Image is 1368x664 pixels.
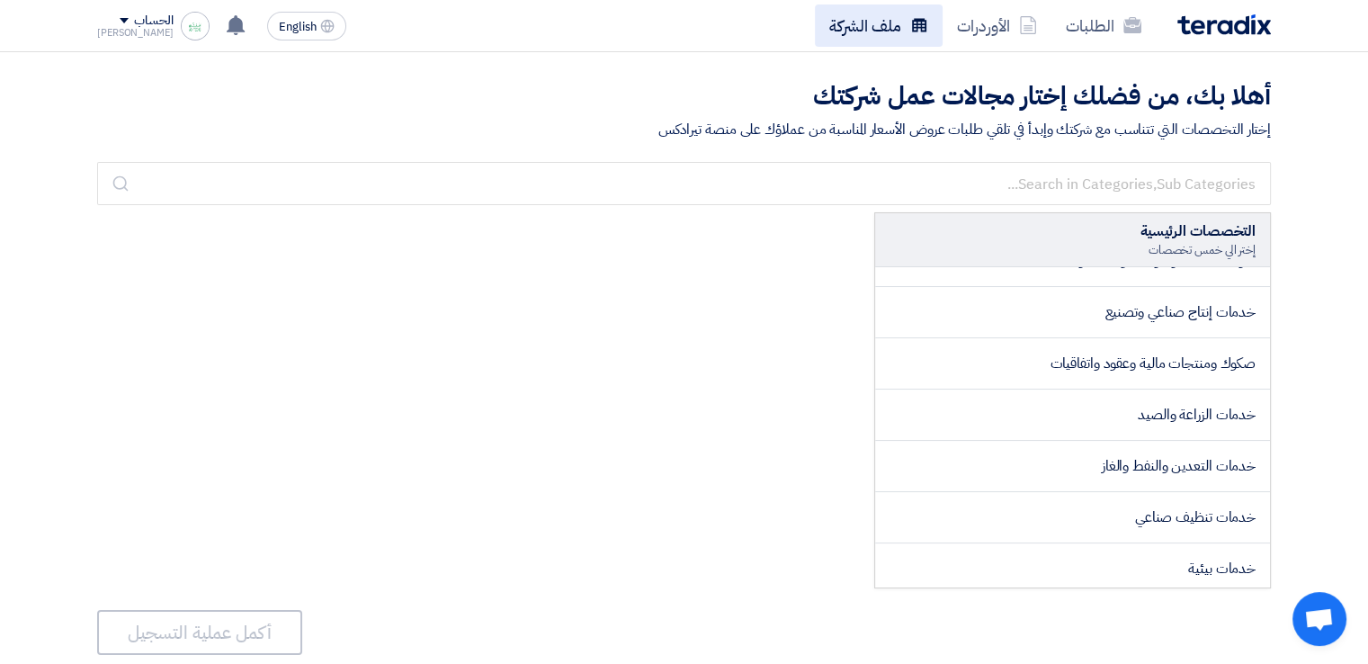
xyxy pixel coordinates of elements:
[890,220,1256,242] div: التخصصات الرئيسية
[97,162,1271,205] input: Search in Categories,Sub Categories...
[1135,507,1256,528] span: خدمات تنظيف صناعي
[97,28,174,38] div: [PERSON_NAME]
[1104,301,1256,323] span: خدمات إنتاج صناعي وتصنيع
[890,242,1256,258] div: إختر الي خمس تخصصات
[97,610,302,655] button: أكمل عملية التسجيل
[97,119,1271,140] div: إختار التخصصات التي تتناسب مع شركتك وإبدأ في تلقي طلبات عروض الأسعار المناسبة من عملاؤك على منصة ...
[815,4,943,47] a: ملف الشركة
[279,21,317,33] span: English
[943,4,1051,47] a: الأوردرات
[1292,592,1346,646] a: Open chat
[1138,404,1256,426] span: خدمات الزراعة والصيد
[1102,455,1256,477] span: خدمات التعدين والنفط والغاز
[267,12,346,40] button: English
[1050,353,1256,374] span: صكوك ومنتجات مالية وعقود واتفاقيات
[134,13,173,29] div: الحساب
[1177,14,1271,35] img: Teradix logo
[1188,558,1256,579] span: خدمات بيئية
[181,12,210,40] img: images_1756193300225.png
[97,79,1271,114] h2: أهلا بك، من فضلك إختار مجالات عمل شركتك
[1051,4,1156,47] a: الطلبات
